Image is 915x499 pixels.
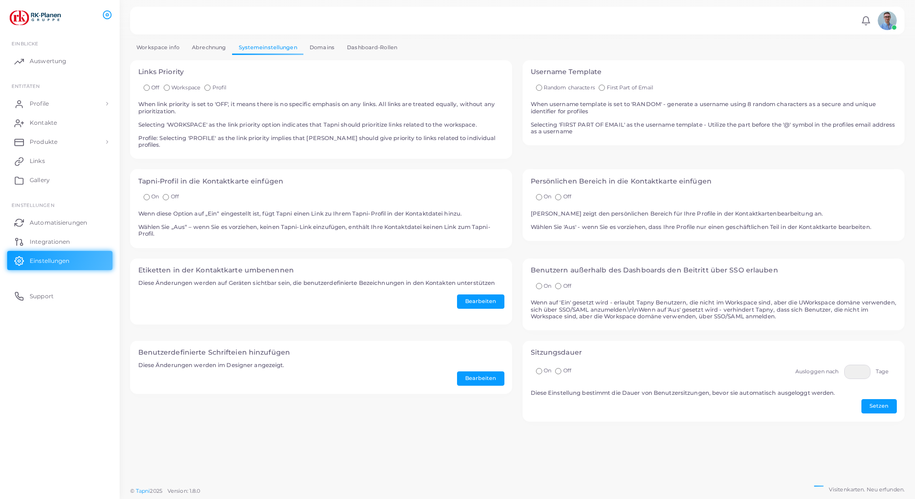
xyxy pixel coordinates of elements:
span: ENTITÄTEN [11,83,40,89]
span: Einstellungen [30,257,69,265]
span: Integrationen [30,238,70,246]
h4: Etiketten in der Kontaktkarte umbenennen [138,266,504,274]
h5: Wenn auf 'Ein' gesetzt wird - erlaubt Tapny Benutzern, die nicht im Workspace sind, aber die UWor... [531,299,897,319]
h4: Sitzungsdauer [531,348,897,357]
h4: Links Priority [138,68,504,76]
h5: Diese Änderungen werden im Designer angezeigt. [138,362,504,369]
h4: Username Template [531,68,897,76]
span: EINBLICKE [11,41,38,46]
span: Auswertung [30,57,66,65]
span: First Part of Email [607,84,654,91]
span: Random characters [544,84,595,91]
a: Support [7,286,112,305]
h5: Diese Einstellung bestimmt die Dauer von Benutzersitzungen, bevor sie automatisch ausgeloggt werden. [531,390,897,396]
span: Automatisierungen [30,218,87,227]
a: Dashboard-Rollen [341,41,403,54]
button: Setzen [861,399,897,413]
h5: Diese Änderungen werden auf Geräten sichtbar sein, die benutzerdefinierte Bezeichnungen in den Ko... [138,280,504,286]
span: Links [30,157,45,165]
button: Bearbeiten [457,371,504,386]
span: Profile [30,99,49,108]
span: Profil [212,84,227,91]
span: Off [563,193,571,200]
h4: Benutzerdefinierte Schrifteien hinzufügen [138,348,504,357]
h4: Persönlichen Bereich in die Kontaktkarte einfügen [531,177,897,185]
img: avatar [878,11,897,30]
a: Links [7,152,112,171]
span: Gallery [30,176,50,184]
img: logo [9,9,62,27]
span: Off [563,367,571,374]
a: Workspace info [130,41,186,54]
label: Ausloggen nach [795,368,839,376]
span: Version: 1.8.0 [167,488,201,494]
h5: When link priority is set to 'OFF', it means there is no specific emphasis on any links. All link... [138,101,504,148]
a: Tapni [136,488,150,494]
span: On [544,193,551,200]
h5: When username template is set to 'RANDOM' - generate a username using 8 random characters as a se... [531,101,897,135]
a: Produkte [7,132,112,152]
span: Einstellungen [11,202,54,208]
span: 2025 [150,487,162,495]
span: © [130,487,200,495]
span: On [544,367,551,374]
label: Tage [876,368,889,376]
span: On [544,282,551,289]
span: Off [563,282,571,289]
button: Bearbeiten [457,294,504,309]
a: Auswertung [7,52,112,71]
a: Gallery [7,171,112,190]
span: On [151,193,159,200]
a: avatar [875,11,899,30]
h5: [PERSON_NAME] zeigt den persönlichen Bereich für Ihre Profile in der Kontaktkartenbearbeitung an.... [531,210,897,230]
span: Off [151,84,159,91]
a: Systemeinstellungen [232,41,303,54]
span: Off [171,193,179,200]
h4: Benutzern außerhalb des Dashboards den Beitritt über SSO erlauben [531,266,897,274]
a: Integrationen [7,232,112,251]
a: Einstellungen [7,251,112,270]
a: Automatisierungen [7,213,112,232]
a: Kontakte [7,113,112,132]
span: Kontakte [30,119,57,127]
span: Produkte [30,138,57,146]
h4: Tapni-Profil in die Kontaktkarte einfügen [138,177,504,185]
span: Workspace [171,84,201,91]
a: Profile [7,94,112,113]
span: Visitenkarten. Neu erfunden. [829,486,904,494]
a: Domains [303,41,341,54]
span: Support [30,292,54,301]
h5: Wenn diese Option auf „Ein“ eingestellt ist, fügt Tapni einen Link zu Ihrem Tapni-Profil in der K... [138,210,504,237]
a: Abrechnung [186,41,232,54]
